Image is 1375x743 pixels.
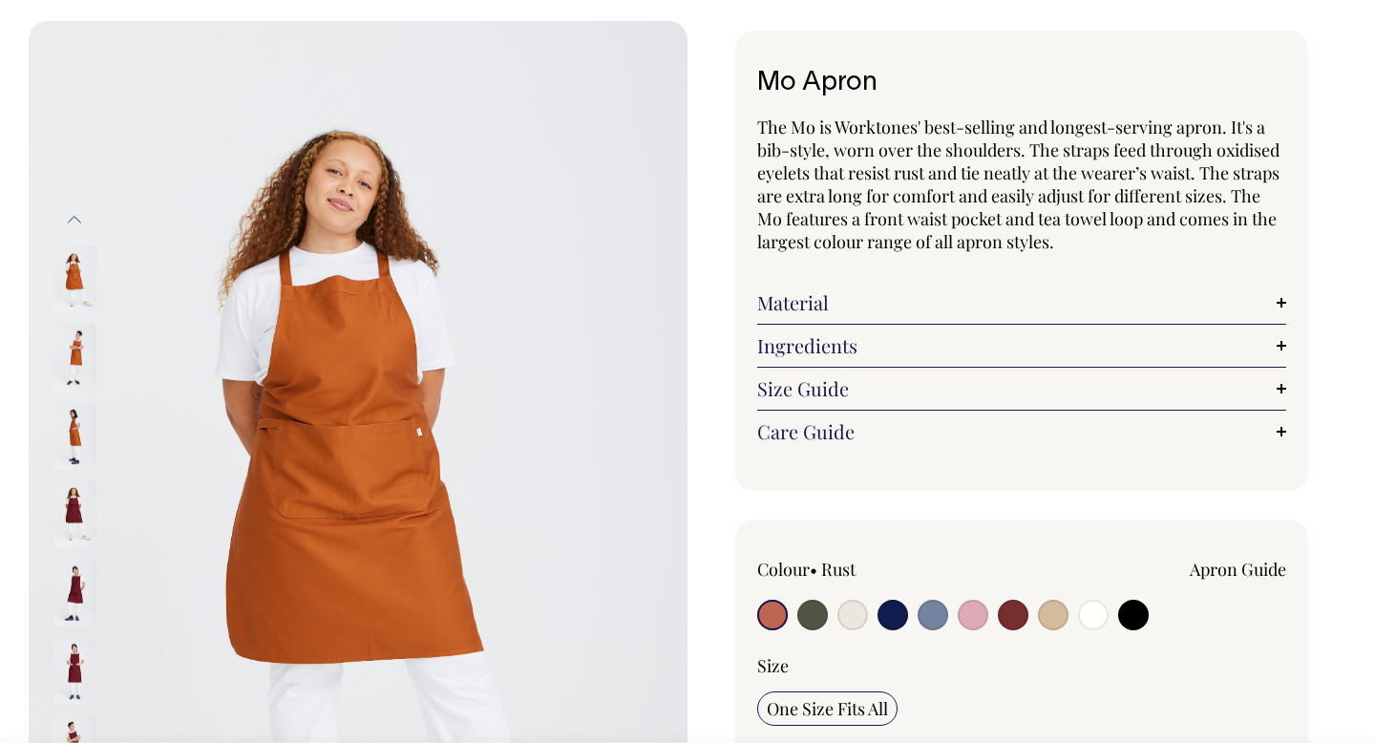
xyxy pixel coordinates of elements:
span: • [810,558,817,581]
span: One Size Fits All [767,697,888,720]
img: burgundy [53,638,96,705]
img: rust [53,246,96,313]
a: Care Guide [757,420,1286,443]
a: Size Guide [757,377,1286,400]
a: Ingredients [757,334,1286,357]
div: Colour [757,558,969,581]
button: Previous [60,198,89,241]
a: Material [757,291,1286,314]
div: Size [757,654,1286,677]
img: rust [53,403,96,470]
img: burgundy [53,481,96,548]
img: burgundy [53,560,96,626]
input: One Size Fits All [757,691,898,726]
span: The Mo is Worktones' best-selling and longest-serving apron. It's a bib-style, worn over the shou... [757,116,1280,253]
img: rust [53,325,96,392]
label: Rust [821,558,856,581]
h1: Mo Apron [757,69,1286,98]
a: Apron Guide [1190,558,1286,581]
